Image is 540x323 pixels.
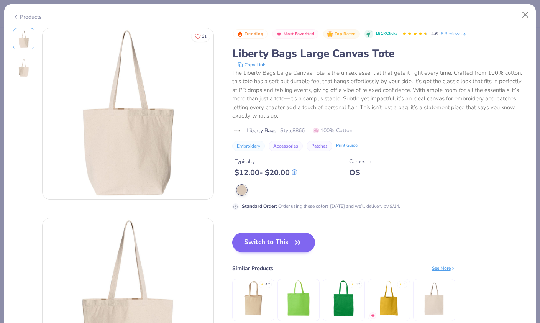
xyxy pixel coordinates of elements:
[232,141,265,151] button: Embroidery
[265,282,270,287] div: 4.7
[242,203,400,210] div: Order using these colors [DATE] and we’ll delivery by 9/14.
[235,61,268,69] button: copy to clipboard
[246,126,276,134] span: Liberty Bags
[432,265,455,272] div: See More
[235,168,297,177] div: $ 12.00 - $ 20.00
[284,32,314,36] span: Most Favorited
[336,143,358,149] div: Print Guide
[323,29,360,39] button: Badge Button
[404,282,405,287] div: 4
[335,32,356,36] span: Top Rated
[349,157,371,166] div: Comes In
[269,141,303,151] button: Accessories
[351,282,354,285] div: ★
[237,31,243,37] img: Trending sort
[43,28,213,199] img: Front
[15,30,33,48] img: Front
[356,282,360,287] div: 4.7
[371,313,375,318] img: MostFav.gif
[233,29,268,39] button: Badge Button
[235,157,297,166] div: Typically
[235,280,271,316] img: Liberty Bags Susan Canvas Tote
[441,30,467,37] a: 5 Reviews
[232,264,273,272] div: Similar Products
[13,13,42,21] div: Products
[232,233,315,252] button: Switch to This
[202,34,207,38] span: 31
[245,32,263,36] span: Trending
[261,282,264,285] div: ★
[518,8,533,22] button: Close
[242,203,277,209] strong: Standard Order :
[371,280,407,316] img: Liberty Bags Madison Basic Tote
[272,29,318,39] button: Badge Button
[280,126,305,134] span: Style 8866
[232,46,527,61] div: Liberty Bags Large Canvas Tote
[15,59,33,77] img: Back
[349,168,371,177] div: OS
[375,31,397,37] span: 181K Clicks
[280,280,317,316] img: Bag Edge Canvas Grocery Tote
[399,282,402,285] div: ★
[402,28,428,40] div: 4.6 Stars
[276,31,282,37] img: Most Favorited sort
[191,31,210,42] button: Like
[327,31,333,37] img: Top Rated sort
[232,128,243,134] img: brand logo
[307,141,332,151] button: Patches
[431,31,438,37] span: 4.6
[313,126,353,134] span: 100% Cotton
[325,280,362,316] img: BAGedge 6 oz. Canvas Promo Tote
[232,69,527,120] div: The Liberty Bags Large Canvas Tote is the unisex essential that gets it right every time. Crafted...
[416,280,452,316] img: Oad 12 Oz Tote Bag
